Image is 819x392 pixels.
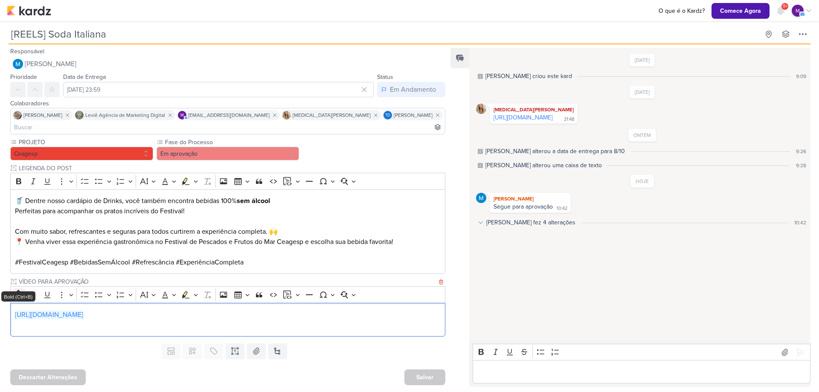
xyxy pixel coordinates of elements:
[476,104,486,114] img: Yasmin Yumi
[10,48,44,55] label: Responsável
[15,216,441,237] p: Com muito sabor, refrescantes e seguras para todos curtirem a experiência completa. 🙌
[655,6,708,15] a: O que é o Kardz?
[237,197,270,205] strong: sem álcool
[17,164,445,173] input: Texto sem título
[476,193,486,203] img: MARIANA MIRANDA
[796,148,806,155] div: 9:26
[792,5,804,17] div: mlegnaioli@gmail.com
[15,237,441,247] p: 📍 Venha viver essa experiência gastronômica no Festival de Pescados e Frutos do Mar Ceagesp e esc...
[75,111,84,119] img: Leviê Agência de Marketing Digital
[157,147,299,160] button: Em aprovação
[385,113,390,118] p: Td
[15,206,441,216] p: Perfeitas para acompanhar os pratos incríveis do Festival!
[15,196,441,206] p: 🥤 Dentre nosso cardápio de Drinks, você também encontra bebidas 100%
[796,162,806,169] div: 9:28
[9,26,759,42] input: Kard Sem Título
[494,114,552,121] a: [URL][DOMAIN_NAME]
[394,111,433,119] span: [PERSON_NAME]
[485,72,572,81] div: MARIANA criou este kard
[282,111,291,119] img: Yasmin Yumi
[178,111,186,119] div: mlegnaioli@gmail.com
[13,111,22,119] img: Sarah Violante
[494,203,553,210] div: Segue para aprovação
[63,82,374,97] input: Select a date
[15,257,441,267] p: #FestivalCeagesp #BebidasSemÁlcool #Refrescância #ExperiênciaCompleta
[293,111,371,119] span: [MEDICAL_DATA][PERSON_NAME]
[10,56,445,72] button: [PERSON_NAME]
[796,73,806,80] div: 9:09
[478,163,483,168] div: Este log é visível à todos no kard
[486,218,575,227] div: [PERSON_NAME] fez 4 alterações
[10,303,445,337] div: Editor editing area: main
[485,147,625,156] div: MARIANA alterou a data de entrega para 8/10
[7,6,51,16] img: kardz.app
[491,105,576,114] div: [MEDICAL_DATA][PERSON_NAME]
[10,147,153,160] button: Ceagesp
[564,116,574,123] div: 21:48
[18,138,153,147] label: PROJETO
[377,82,445,97] button: Em Andamento
[473,360,810,383] div: Editor editing area: main
[377,73,393,81] label: Status
[473,344,810,360] div: Editor toolbar
[10,99,445,108] div: Colaboradores
[15,311,83,319] a: [URL][DOMAIN_NAME]
[796,7,800,15] p: m
[25,59,76,69] span: [PERSON_NAME]
[485,161,602,170] div: MARIANA alterou uma caixa de texto
[712,3,770,19] button: Comece Agora
[794,219,806,226] div: 10:42
[390,84,436,95] div: Em Andamento
[180,113,184,118] p: m
[491,195,569,203] div: [PERSON_NAME]
[10,189,445,274] div: Editor editing area: main
[383,111,392,119] div: Thais de carvalho
[164,138,299,147] label: Fase do Processo
[188,111,270,119] span: [EMAIL_ADDRESS][DOMAIN_NAME]
[10,286,445,303] div: Editor toolbar
[478,149,483,154] div: Este log é visível à todos no kard
[23,111,62,119] span: [PERSON_NAME]
[63,73,106,81] label: Data de Entrega
[12,122,443,132] input: Buscar
[13,59,23,69] img: MARIANA MIRANDA
[85,111,165,119] span: Leviê Agência de Marketing Digital
[557,205,567,212] div: 10:42
[783,3,787,10] span: 9+
[478,74,483,79] div: Este log é visível à todos no kard
[10,73,37,81] label: Prioridade
[10,173,445,189] div: Editor toolbar
[17,277,437,286] input: Texto sem título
